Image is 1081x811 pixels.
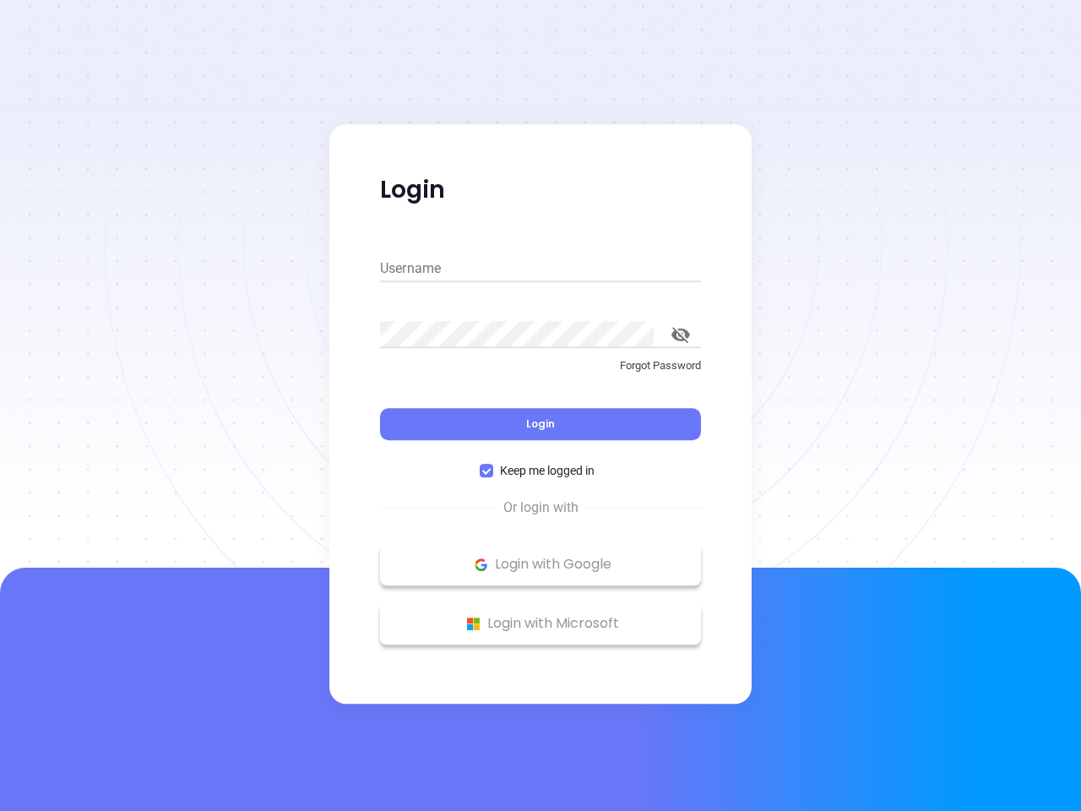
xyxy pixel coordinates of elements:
p: Forgot Password [380,357,701,374]
p: Login [380,175,701,205]
p: Login with Google [388,552,693,577]
button: Google Logo Login with Google [380,543,701,585]
span: Login [526,416,555,431]
button: toggle password visibility [660,314,701,355]
button: Microsoft Logo Login with Microsoft [380,602,701,645]
img: Microsoft Logo [463,613,484,634]
p: Login with Microsoft [388,611,693,636]
span: Keep me logged in [493,461,601,480]
img: Google Logo [470,554,492,575]
button: Login [380,408,701,440]
a: Forgot Password [380,357,701,388]
span: Or login with [495,498,587,518]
